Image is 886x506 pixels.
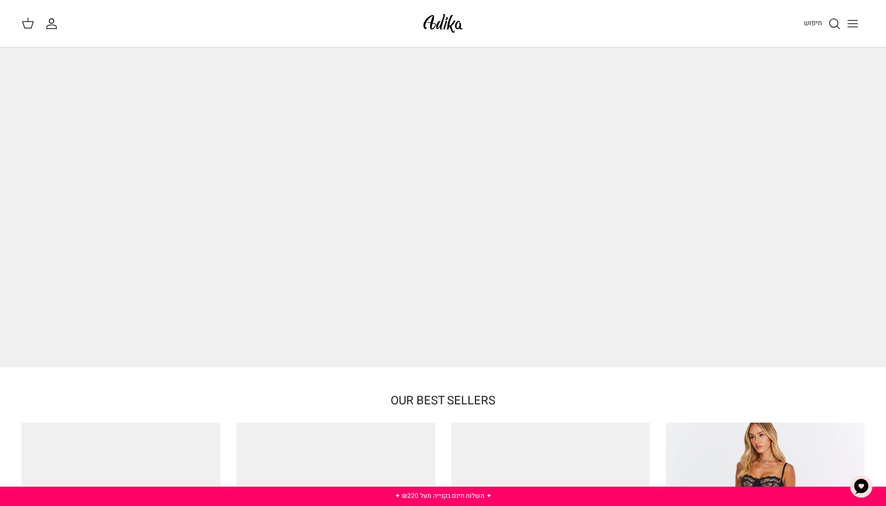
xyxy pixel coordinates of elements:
[845,471,877,503] button: צ'אט
[804,17,841,30] a: חיפוש
[45,17,62,30] a: החשבון שלי
[804,18,822,28] span: חיפוש
[391,392,495,409] a: OUR BEST SELLERS
[841,12,865,35] button: Toggle menu
[420,11,466,36] img: Adika IL
[395,491,492,501] a: ✦ משלוח חינם בקנייה מעל ₪220 ✦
